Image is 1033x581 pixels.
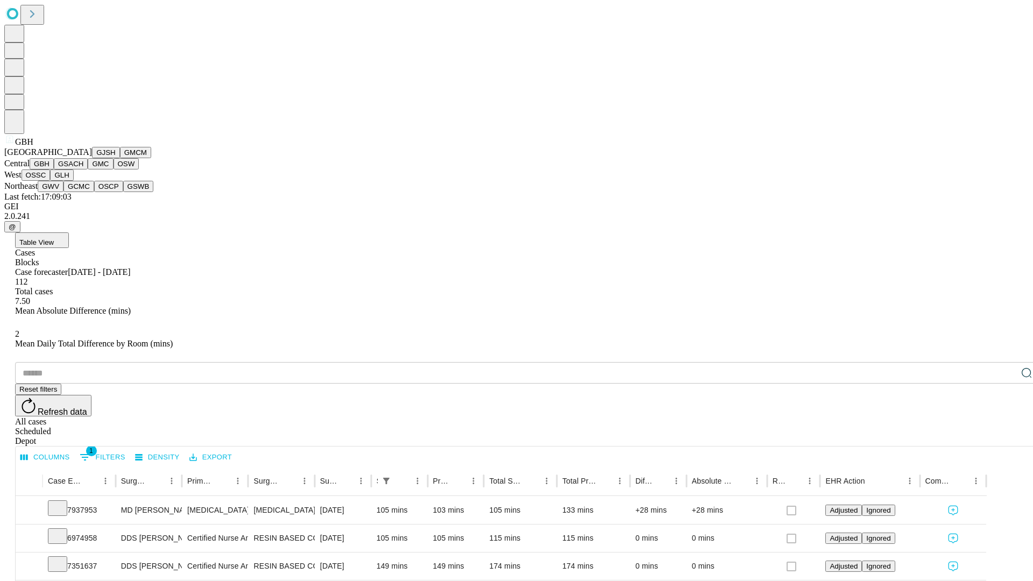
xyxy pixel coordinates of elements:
[866,534,890,542] span: Ignored
[48,552,110,580] div: 7351637
[4,211,1029,221] div: 2.0.241
[377,525,422,552] div: 105 mins
[297,473,312,488] button: Menu
[635,497,681,524] div: +28 mins
[925,477,952,485] div: Comments
[15,296,30,306] span: 7.50
[19,238,54,246] span: Table View
[63,181,94,192] button: GCMC
[253,525,309,552] div: RESIN BASED COMPOSITE 1 SURFACE, POSTERIOR
[4,221,20,232] button: @
[86,445,97,456] span: 1
[253,552,309,580] div: RESIN BASED COMPOSITE 3 SURFACES, POSTERIOR
[489,552,551,580] div: 174 mins
[4,159,30,168] span: Central
[15,395,91,416] button: Refresh data
[825,505,862,516] button: Adjusted
[433,552,479,580] div: 149 mins
[692,477,733,485] div: Absolute Difference
[48,525,110,552] div: 6974958
[866,473,881,488] button: Sort
[19,385,57,393] span: Reset filters
[15,232,69,248] button: Table View
[253,477,280,485] div: Surgery Name
[489,525,551,552] div: 115 mins
[123,181,154,192] button: GSWB
[830,534,858,542] span: Adjusted
[773,477,787,485] div: Resolved in EHR
[635,552,681,580] div: 0 mins
[562,477,596,485] div: Total Predicted Duration
[862,533,895,544] button: Ignored
[30,158,54,169] button: GBH
[9,223,16,231] span: @
[825,533,862,544] button: Adjusted
[379,473,394,488] button: Show filters
[787,473,802,488] button: Sort
[22,169,51,181] button: OSSC
[433,477,450,485] div: Predicted In Room Duration
[121,552,176,580] div: DDS [PERSON_NAME] K Dds
[635,525,681,552] div: 0 mins
[50,169,73,181] button: GLH
[377,497,422,524] div: 105 mins
[77,449,128,466] button: Show filters
[692,525,762,552] div: 0 mins
[149,473,164,488] button: Sort
[187,525,243,552] div: Certified Nurse Anesthetist
[862,505,895,516] button: Ignored
[902,473,917,488] button: Menu
[68,267,130,277] span: [DATE] - [DATE]
[15,277,27,286] span: 112
[524,473,539,488] button: Sort
[48,477,82,485] div: Case Epic Id
[38,181,63,192] button: GWV
[654,473,669,488] button: Sort
[466,473,481,488] button: Menu
[121,477,148,485] div: Surgeon Name
[230,473,245,488] button: Menu
[253,497,309,524] div: [MEDICAL_DATA]
[21,529,37,548] button: Expand
[320,525,366,552] div: [DATE]
[377,477,378,485] div: Scheduled In Room Duration
[4,192,72,201] span: Last fetch: 17:09:03
[15,287,53,296] span: Total cases
[597,473,612,488] button: Sort
[562,525,625,552] div: 115 mins
[395,473,410,488] button: Sort
[132,449,182,466] button: Density
[320,497,366,524] div: [DATE]
[15,306,131,315] span: Mean Absolute Difference (mins)
[15,384,61,395] button: Reset filters
[21,557,37,576] button: Expand
[114,158,139,169] button: OSW
[121,525,176,552] div: DDS [PERSON_NAME] K Dds
[562,497,625,524] div: 133 mins
[379,473,394,488] div: 1 active filter
[94,181,123,192] button: OSCP
[187,477,214,485] div: Primary Service
[562,552,625,580] div: 174 mins
[433,525,479,552] div: 105 mins
[635,477,653,485] div: Difference
[88,158,113,169] button: GMC
[353,473,369,488] button: Menu
[489,497,551,524] div: 105 mins
[451,473,466,488] button: Sort
[433,497,479,524] div: 103 mins
[866,506,890,514] span: Ignored
[410,473,425,488] button: Menu
[4,181,38,190] span: Northeast
[121,497,176,524] div: MD [PERSON_NAME] [PERSON_NAME] Md
[38,407,87,416] span: Refresh data
[734,473,749,488] button: Sort
[21,501,37,520] button: Expand
[187,552,243,580] div: Certified Nurse Anesthetist
[862,561,895,572] button: Ignored
[120,147,151,158] button: GMCM
[4,147,92,157] span: [GEOGRAPHIC_DATA]
[825,561,862,572] button: Adjusted
[953,473,968,488] button: Sort
[802,473,817,488] button: Menu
